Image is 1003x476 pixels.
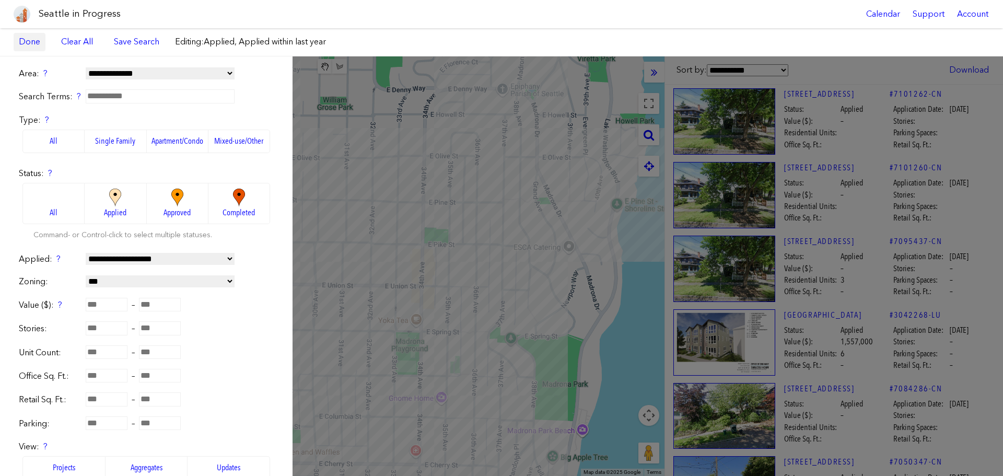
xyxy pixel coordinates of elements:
[19,441,274,452] label: View:
[19,394,81,405] label: Retail Sq. Ft.:
[19,299,274,311] div: –
[208,130,270,153] label: Mixed-use/Other
[43,68,48,79] div: ?
[147,130,208,153] label: Apartment/Condo
[43,441,48,452] div: ?
[104,207,126,218] span: Applied
[19,91,81,102] label: Search Terms:
[19,168,274,179] label: Status:
[223,207,255,218] span: Completed
[39,7,121,20] h1: Seattle in Progress
[14,6,30,22] img: favicon-96x96.png
[19,417,274,430] div: –
[19,393,274,406] div: –
[19,346,274,359] div: –
[19,68,81,79] label: Area:
[56,253,61,265] div: ?
[48,168,52,179] div: ?
[19,114,274,126] label: Type:
[50,207,57,218] span: All
[225,189,253,207] img: completed_big.885be80b37c7.png
[114,36,159,48] a: Save Search
[85,130,146,153] label: Single Family
[77,91,81,102] div: ?
[163,189,192,207] img: approved_big.0fafd13ebf52.png
[19,323,81,334] label: Stories:
[56,33,98,51] a: Clear All
[19,253,81,265] label: Applied:
[22,130,85,153] label: All
[19,276,81,287] label: Zoning:
[19,370,81,382] label: Office Sq. Ft.:
[58,299,62,311] div: ?
[101,189,130,207] img: applied_big.774532eacd1a.png
[45,114,49,126] div: ?
[19,347,81,358] label: Unit Count:
[164,207,191,218] span: Approved
[14,33,45,51] a: Done
[19,322,274,335] div: –
[19,370,274,382] div: –
[19,418,81,429] label: Parking:
[175,36,326,48] label: Editing:
[204,37,326,47] span: Applied, Applied within last year
[33,230,212,240] label: Command- or Control-click to select multiple statuses.
[19,299,81,311] label: Value ($):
